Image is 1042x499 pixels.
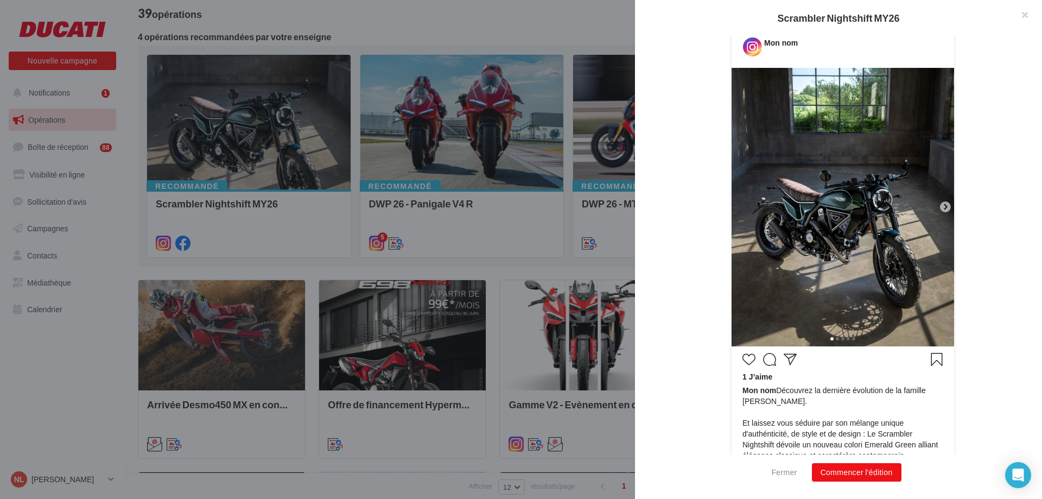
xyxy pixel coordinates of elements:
svg: J’aime [742,353,755,366]
svg: Commenter [763,353,776,366]
div: Mon nom [764,37,798,48]
svg: Partager la publication [784,353,797,366]
span: Mon nom [742,386,776,395]
button: Fermer [767,466,801,479]
div: 1 J’aime [742,371,943,385]
div: Scrambler Nightshift MY26 [652,13,1025,23]
button: Commencer l'édition [812,463,901,482]
svg: Enregistrer [930,353,943,366]
div: Open Intercom Messenger [1005,462,1031,488]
